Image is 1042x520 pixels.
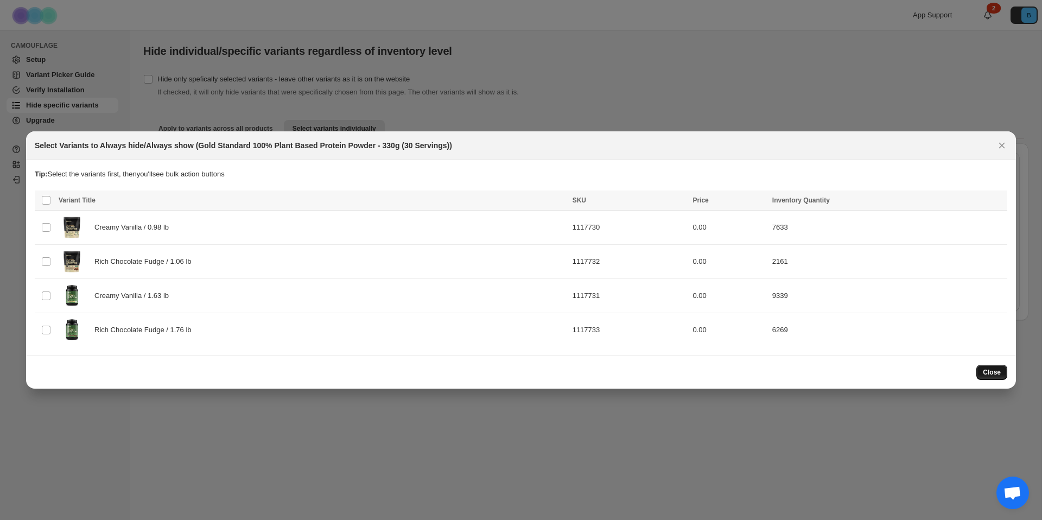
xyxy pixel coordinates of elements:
h2: Select Variants to Always hide/Always show (Gold Standard 100% Plant Based Protein Powder - 330g ... [35,140,452,151]
div: Open chat [996,477,1029,509]
td: 1117732 [569,245,690,279]
span: Inventory Quantity [772,196,830,204]
td: 1117731 [569,279,690,313]
td: 6269 [769,313,1007,347]
td: 1117730 [569,211,690,245]
span: Creamy Vanilla / 0.98 lb [94,222,175,233]
td: 2161 [769,245,1007,279]
button: Close [994,138,1009,153]
strong: Tip: [35,170,48,178]
button: Close [976,365,1007,380]
td: 0.00 [689,211,768,245]
td: 0.00 [689,279,768,313]
span: Creamy Vanilla / 1.63 lb [94,290,175,301]
td: 1117733 [569,313,690,347]
img: on-1117732_Image_01.png [59,248,86,275]
p: Select the variants first, then you'll see bulk action buttons [35,169,1007,180]
img: on-1117731_Image_01.png [59,282,86,309]
img: on-1117733_Image_01.png [59,316,86,344]
td: 9339 [769,279,1007,313]
span: Rich Chocolate Fudge / 1.76 lb [94,325,197,335]
span: Price [692,196,708,204]
span: Rich Chocolate Fudge / 1.06 lb [94,256,197,267]
span: SKU [573,196,586,204]
img: on-1117730_Image_01.png [59,214,86,241]
td: 0.00 [689,313,768,347]
span: Close [983,368,1001,377]
td: 7633 [769,211,1007,245]
span: Variant Title [59,196,96,204]
td: 0.00 [689,245,768,279]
